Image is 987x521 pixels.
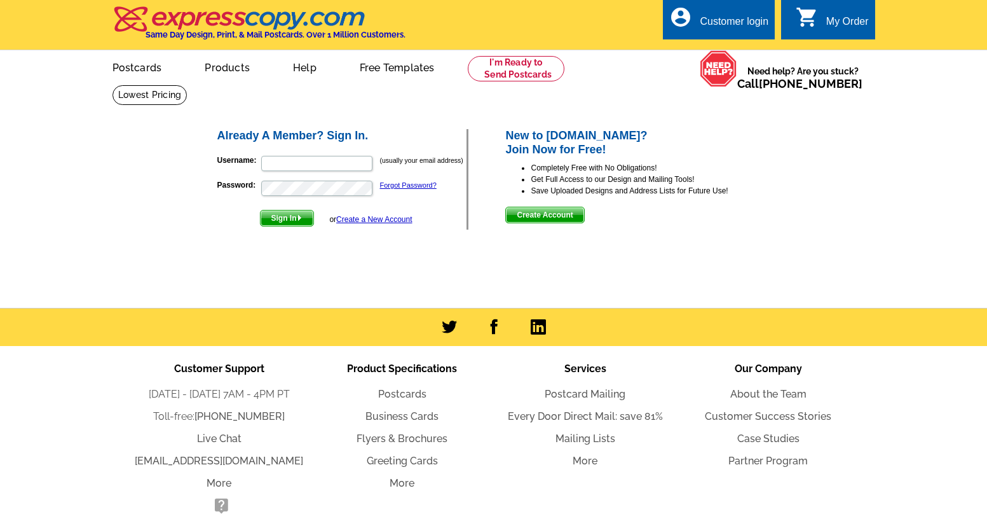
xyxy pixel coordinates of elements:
span: Call [737,77,862,90]
a: Forgot Password? [380,181,437,189]
div: Customer login [700,16,768,34]
a: About the Team [730,388,807,400]
a: Customer Success Stories [705,410,831,422]
a: Mailing Lists [555,433,615,445]
a: Postcard Mailing [545,388,625,400]
i: account_circle [669,6,692,29]
a: Postcards [378,388,426,400]
span: Our Company [735,363,802,375]
li: Save Uploaded Designs and Address Lists for Future Use! [531,185,772,197]
a: More [390,477,414,489]
a: Products [184,52,270,81]
span: Create Account [506,207,583,223]
a: account_circle Customer login [669,14,768,30]
a: Free Templates [339,52,455,81]
a: Same Day Design, Print, & Mail Postcards. Over 1 Million Customers. [112,15,405,39]
li: [DATE] - [DATE] 7AM - 4PM PT [128,387,311,402]
div: or [329,214,412,225]
button: Create Account [505,207,584,223]
button: Sign In [260,210,314,226]
a: [PHONE_NUMBER] [194,410,285,422]
small: (usually your email address) [380,156,463,164]
span: Product Specifications [347,363,457,375]
h2: Already A Member? Sign In. [217,129,467,143]
a: Case Studies [737,433,800,445]
li: Completely Free with No Obligations! [531,162,772,174]
a: Help [273,52,337,81]
span: Need help? Are you stuck? [737,65,869,90]
span: Customer Support [174,363,264,375]
a: Greeting Cards [367,455,438,467]
a: More [573,455,597,467]
li: Get Full Access to our Design and Mailing Tools! [531,174,772,185]
span: Services [564,363,606,375]
a: Flyers & Brochures [357,433,447,445]
a: Create a New Account [336,215,412,224]
a: Partner Program [728,455,808,467]
a: Live Chat [197,433,242,445]
img: help [700,50,737,87]
i: shopping_cart [796,6,819,29]
h4: Same Day Design, Print, & Mail Postcards. Over 1 Million Customers. [146,30,405,39]
span: Sign In [261,211,313,226]
label: Password: [217,179,260,191]
a: shopping_cart My Order [796,14,869,30]
a: Postcards [92,52,182,81]
li: Toll-free: [128,409,311,424]
a: [EMAIL_ADDRESS][DOMAIN_NAME] [135,455,303,467]
img: button-next-arrow-white.png [297,215,303,221]
div: My Order [826,16,869,34]
h2: New to [DOMAIN_NAME]? Join Now for Free! [505,129,772,156]
a: More [207,477,231,489]
a: Business Cards [365,410,439,422]
a: Every Door Direct Mail: save 81% [508,410,663,422]
a: [PHONE_NUMBER] [759,77,862,90]
label: Username: [217,155,260,166]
